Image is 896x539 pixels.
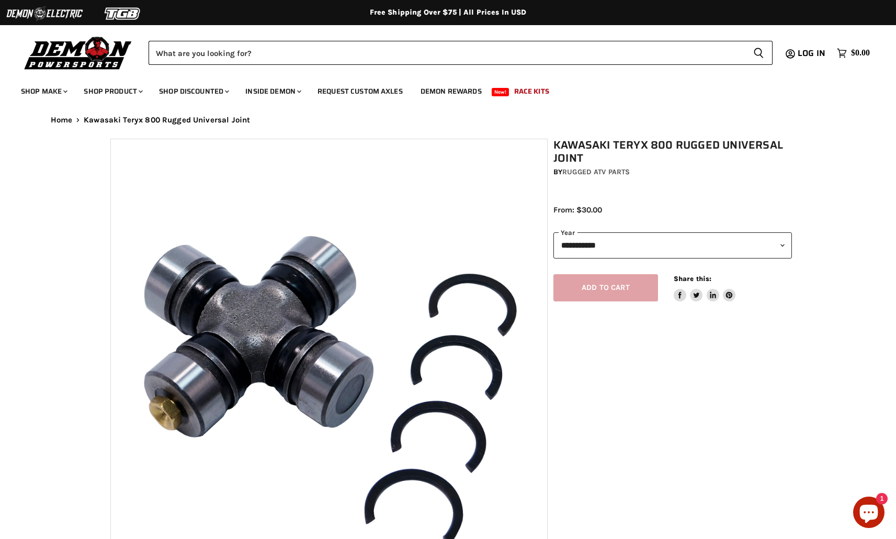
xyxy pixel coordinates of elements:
h1: Kawasaki Teryx 800 Rugged Universal Joint [553,139,792,165]
a: Shop Discounted [151,81,235,102]
span: From: $30.00 [553,205,602,215]
span: $0.00 [851,48,870,58]
span: Share this: [674,275,711,283]
aside: Share this: [674,274,736,302]
span: Log in [798,47,825,60]
span: Kawasaki Teryx 800 Rugged Universal Joint [84,116,250,125]
span: New! [492,88,509,96]
a: Shop Product [76,81,149,102]
button: Search [745,41,773,65]
a: Log in [793,49,832,58]
a: Rugged ATV Parts [562,167,630,176]
a: Request Custom Axles [310,81,411,102]
inbox-online-store-chat: Shopify online store chat [850,497,888,531]
input: Search [149,41,745,65]
img: Demon Powersports [21,34,135,71]
ul: Main menu [13,76,867,102]
img: TGB Logo 2 [84,4,162,24]
img: Demon Electric Logo 2 [5,4,84,24]
a: Demon Rewards [413,81,490,102]
form: Product [149,41,773,65]
a: $0.00 [832,46,875,61]
a: Shop Make [13,81,74,102]
div: by [553,166,792,178]
a: Inside Demon [237,81,308,102]
nav: Breadcrumbs [30,116,867,125]
a: Race Kits [506,81,557,102]
div: Free Shipping Over $75 | All Prices In USD [30,8,867,17]
a: Home [51,116,73,125]
select: year [553,232,792,258]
